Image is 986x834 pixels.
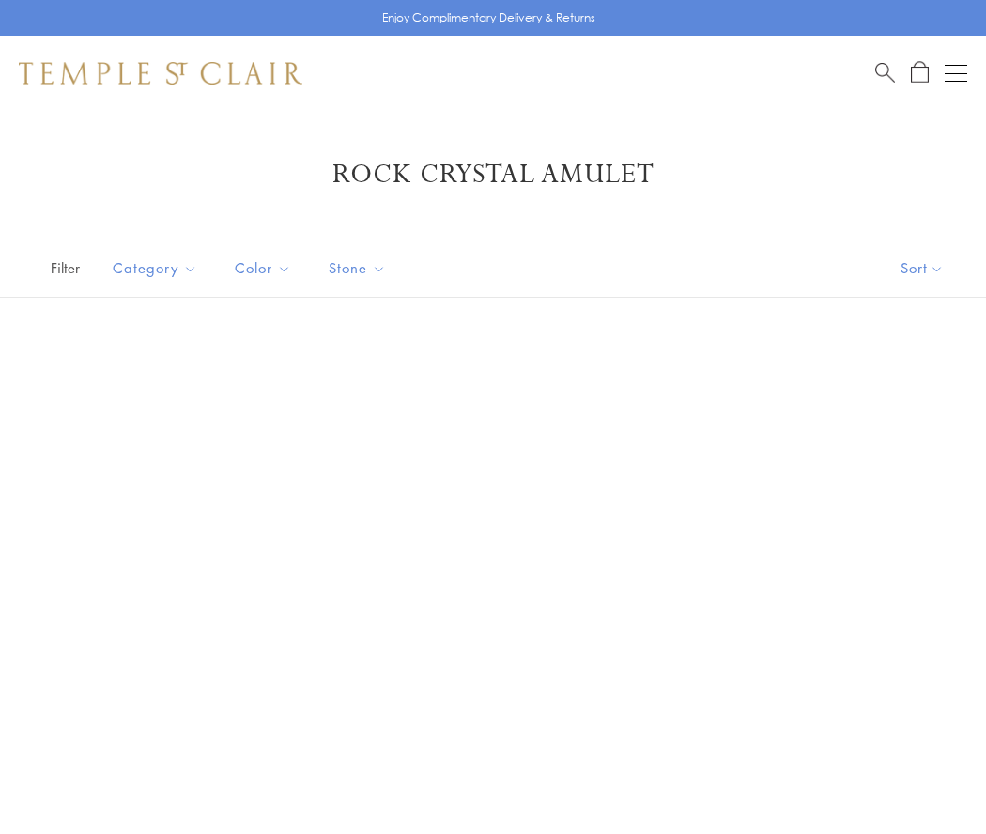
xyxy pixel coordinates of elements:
[47,158,939,192] h1: Rock Crystal Amulet
[319,256,400,280] span: Stone
[221,247,305,289] button: Color
[315,247,400,289] button: Stone
[99,247,211,289] button: Category
[911,61,929,85] a: Open Shopping Bag
[945,62,967,85] button: Open navigation
[103,256,211,280] span: Category
[382,8,595,27] p: Enjoy Complimentary Delivery & Returns
[858,239,986,297] button: Show sort by
[225,256,305,280] span: Color
[19,62,302,85] img: Temple St. Clair
[875,61,895,85] a: Search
